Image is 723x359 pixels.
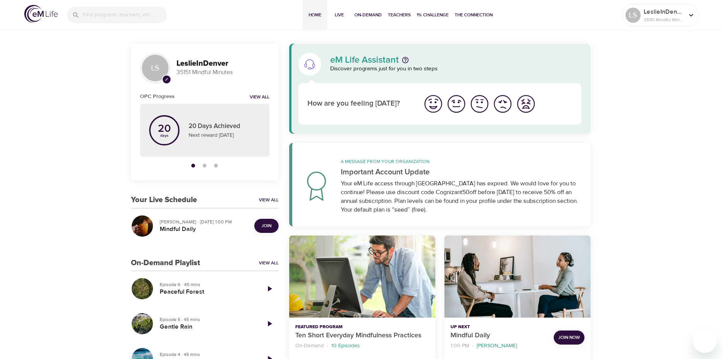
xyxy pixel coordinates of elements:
p: 35151 Mindful Minutes [176,68,269,77]
h3: LeslieInDenver [176,59,269,68]
span: Teachers [388,11,411,19]
p: Next reward [DATE] [189,131,260,139]
img: good [446,93,467,114]
img: bad [492,93,513,114]
div: LS [625,8,641,23]
h5: Mindful Daily [160,225,248,233]
a: View All [259,197,279,203]
p: [PERSON_NAME] [477,342,517,350]
p: Up Next [450,324,548,331]
p: Episode 4 · 45 mins [160,351,254,358]
div: LS [140,53,170,83]
a: View All [259,260,279,266]
p: Episode 5 · 45 mins [160,316,254,323]
p: 1:00 PM [450,342,469,350]
li: · [472,341,474,351]
p: Episode 6 · 45 mins [160,281,254,288]
a: View all notifications [250,94,269,101]
button: Gentle Rain [131,312,154,335]
p: 20 [158,123,171,134]
p: Ten Short Everyday Mindfulness Practices [295,331,429,341]
span: Live [330,11,348,19]
span: The Connection [455,11,493,19]
p: 10 Episodes [331,342,360,350]
iframe: Button to launch messaging window [693,329,717,353]
p: On-Demand [295,342,324,350]
p: [PERSON_NAME] · [DATE] 1:00 PM [160,218,248,225]
img: great [423,93,444,114]
img: ok [469,93,490,114]
button: I'm feeling ok [468,92,491,115]
p: Featured Program [295,324,429,331]
p: 35151 Mindful Minutes [644,16,684,23]
button: Peaceful Forest [131,277,154,300]
a: Play Episode [260,280,279,298]
button: I'm feeling bad [491,92,514,115]
p: How are you feeling [DATE]? [307,98,413,109]
p: Discover programs just for you in two steps [330,65,582,73]
nav: breadcrumb [295,341,429,351]
h3: Your Live Schedule [131,196,197,204]
span: Join [261,222,271,230]
p: days [158,134,171,137]
a: Play Episode [260,315,279,333]
p: Mindful Daily [450,331,548,341]
p: LeslieInDenver [644,7,684,16]
p: Important Account Update [341,166,582,178]
span: On-Demand [354,11,382,19]
button: Join [254,219,279,233]
span: Home [306,11,324,19]
button: I'm feeling good [445,92,468,115]
button: Mindful Daily [444,236,591,318]
input: Find programs, teachers, etc... [83,7,167,23]
h5: Peaceful Forest [160,288,254,296]
span: 1% Challenge [417,11,449,19]
p: 20 Days Achieved [189,122,260,131]
img: logo [24,5,58,23]
button: Join Now [554,331,584,345]
h3: On-Demand Playlist [131,259,200,267]
p: A message from your organization [341,158,582,165]
img: worst [515,93,536,114]
div: Your eM Life access through [GEOGRAPHIC_DATA] has expired. We would love for you to continue! Ple... [341,179,582,214]
img: eM Life Assistant [304,58,316,70]
span: Join Now [558,334,580,342]
button: I'm feeling great [422,92,445,115]
button: I'm feeling worst [514,92,537,115]
p: eM Life Assistant [330,55,399,65]
h5: Gentle Rain [160,323,254,331]
button: Ten Short Everyday Mindfulness Practices [289,236,435,318]
nav: breadcrumb [450,341,548,351]
h6: OPC Progress [140,92,175,101]
li: · [327,341,328,351]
